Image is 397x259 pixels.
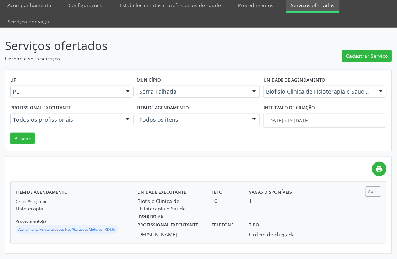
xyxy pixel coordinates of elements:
label: Item de agendamento [137,103,189,114]
p: Fisioterapia [16,205,137,213]
small: Grupo/Subgrupo [16,199,48,204]
button: Abrir [365,187,381,196]
label: UF [10,75,16,86]
div: 1 [249,198,252,205]
span: Serra Talhada [140,88,246,95]
label: Profissional executante [10,103,71,114]
div: Biofisio Clinica de Fisioterapia e Saude Integrativa [137,198,202,220]
a: print [372,162,387,176]
label: Teto [212,187,223,198]
label: Município [137,75,161,86]
label: Item de agendamento [16,187,68,198]
span: Todos os itens [140,116,246,123]
span: Todos os profissionais [13,116,119,123]
label: Tipo [249,220,260,231]
label: Telefone [212,220,234,231]
label: Profissional executante [137,220,198,231]
button: Cadastrar Serviço [342,50,392,62]
div: 10 [212,198,239,205]
span: Biofisio Clinica de Fisioterapia e Saude Integrativa [266,88,372,95]
div: Ordem de chegada [249,231,295,238]
label: Intervalo de criação [263,103,315,114]
p: Gerencie seus serviços [5,55,276,62]
label: Unidade executante [137,187,186,198]
small: Procedimento(s) [16,219,46,224]
a: Serviços por vaga [2,15,54,28]
i: print [376,165,384,173]
input: Selecione um intervalo [263,114,387,128]
small: Atendimento Fisioterapêutico Nas Alterações Motoras - R$ 4,67 [18,227,115,232]
button: Buscar [10,133,35,145]
div: [PERSON_NAME] [137,231,202,238]
label: Vagas disponíveis [249,187,292,198]
p: Serviços ofertados [5,37,276,55]
label: Unidade de agendamento [263,75,325,86]
span: PE [13,88,119,95]
span: Cadastrar Serviço [346,52,388,60]
div: -- [212,231,239,238]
